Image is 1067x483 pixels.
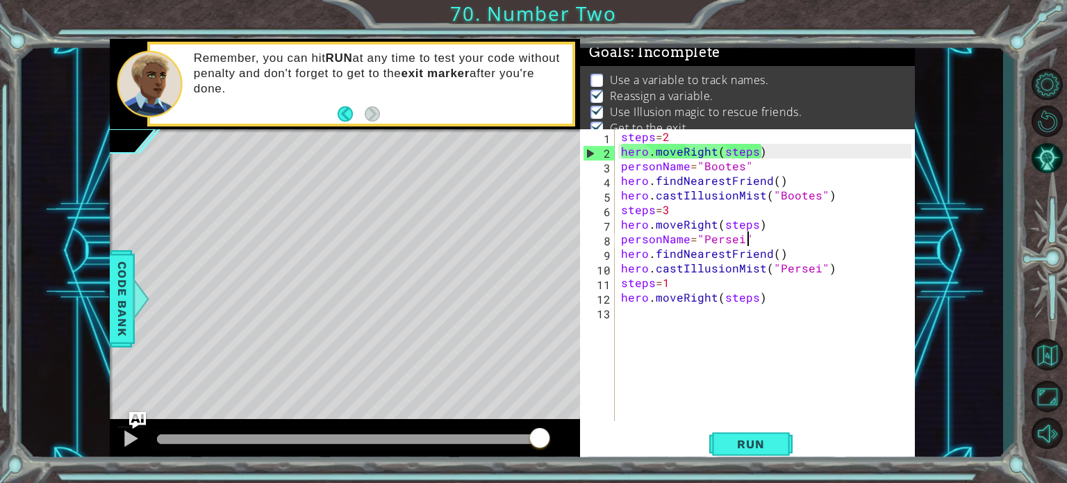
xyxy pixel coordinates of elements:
[589,44,720,61] span: Goals
[590,88,604,99] img: Check mark for checkbox
[1027,417,1067,450] button: Mute
[610,72,769,88] p: Use а variable to track names.
[610,88,713,104] p: Reassign a variable.
[1027,380,1067,413] button: Maximize Browser
[1027,105,1067,138] button: Restart Level
[326,51,353,65] strong: RUN
[194,51,563,97] p: Remember, you can hit at any time to test your code without penalty and don't forget to get to th...
[723,437,778,451] span: Run
[111,256,133,341] span: Code Bank
[610,104,802,120] p: Use Illusion magic to rescue friends.
[583,131,615,146] div: 1
[338,106,365,122] button: Back
[583,234,615,248] div: 8
[583,292,615,306] div: 12
[583,161,615,175] div: 3
[583,263,615,277] div: 10
[610,120,689,136] p: Get to the exit.
[583,204,615,219] div: 6
[583,306,615,321] div: 13
[1027,68,1067,101] button: Level Options
[1027,334,1067,375] button: Back to Map
[583,277,615,292] div: 11
[365,106,380,122] button: Next
[583,190,615,204] div: 5
[631,44,720,60] span: : Incomplete
[583,175,615,190] div: 4
[584,146,615,161] div: 2
[117,426,144,455] button: Ctrl + P: Play
[590,104,604,115] img: Check mark for checkbox
[709,427,793,461] button: Shift+Enter: Run current code.
[590,120,604,131] img: Check mark for checkbox
[1027,142,1067,174] button: AI Hint
[1027,332,1067,378] a: Back to Map
[583,248,615,263] div: 9
[402,67,470,80] strong: exit marker
[583,219,615,234] div: 7
[129,412,146,429] button: Ask AI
